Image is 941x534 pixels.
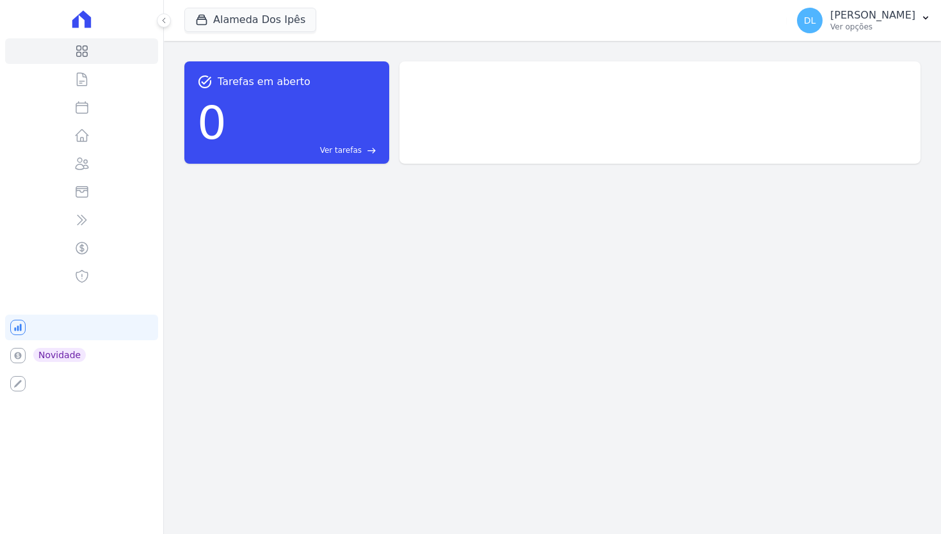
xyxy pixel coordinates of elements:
span: DL [804,16,816,25]
p: Ver opções [830,22,915,32]
button: Alameda Dos Ipês [184,8,316,32]
div: 0 [197,90,227,156]
p: [PERSON_NAME] [830,9,915,22]
span: Ver tarefas [320,145,362,156]
button: DL [PERSON_NAME] Ver opções [787,3,941,38]
a: Novidade [5,343,158,368]
span: east [367,146,376,155]
span: Novidade [33,348,86,362]
span: task_alt [197,74,213,90]
a: Ver tarefas east [232,145,376,156]
span: Tarefas em aberto [218,74,310,90]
